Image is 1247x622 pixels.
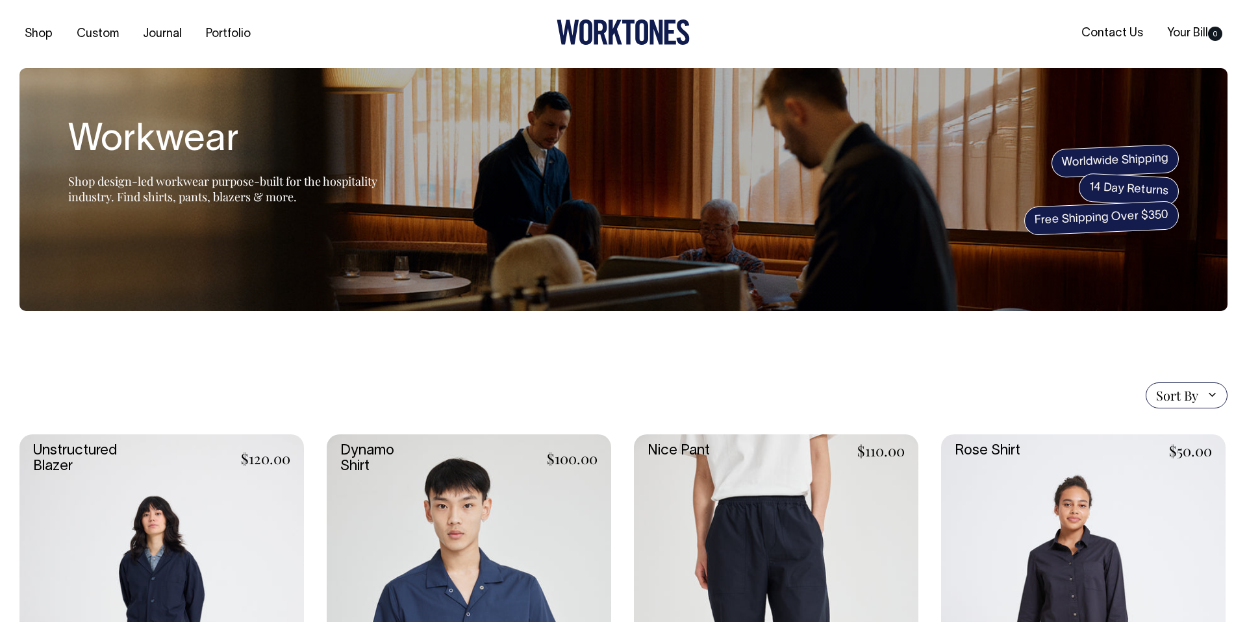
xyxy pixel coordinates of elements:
h1: Workwear [68,120,393,162]
a: Your Bill0 [1162,23,1228,44]
span: Free Shipping Over $350 [1024,201,1179,236]
span: Shop design-led workwear purpose-built for the hospitality industry. Find shirts, pants, blazers ... [68,173,377,205]
a: Journal [138,23,187,45]
a: Shop [19,23,58,45]
a: Contact Us [1076,23,1148,44]
span: Worldwide Shipping [1051,144,1179,178]
span: 0 [1208,27,1222,41]
a: Custom [71,23,124,45]
a: Portfolio [201,23,256,45]
span: 14 Day Returns [1078,173,1179,206]
span: Sort By [1156,388,1198,403]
